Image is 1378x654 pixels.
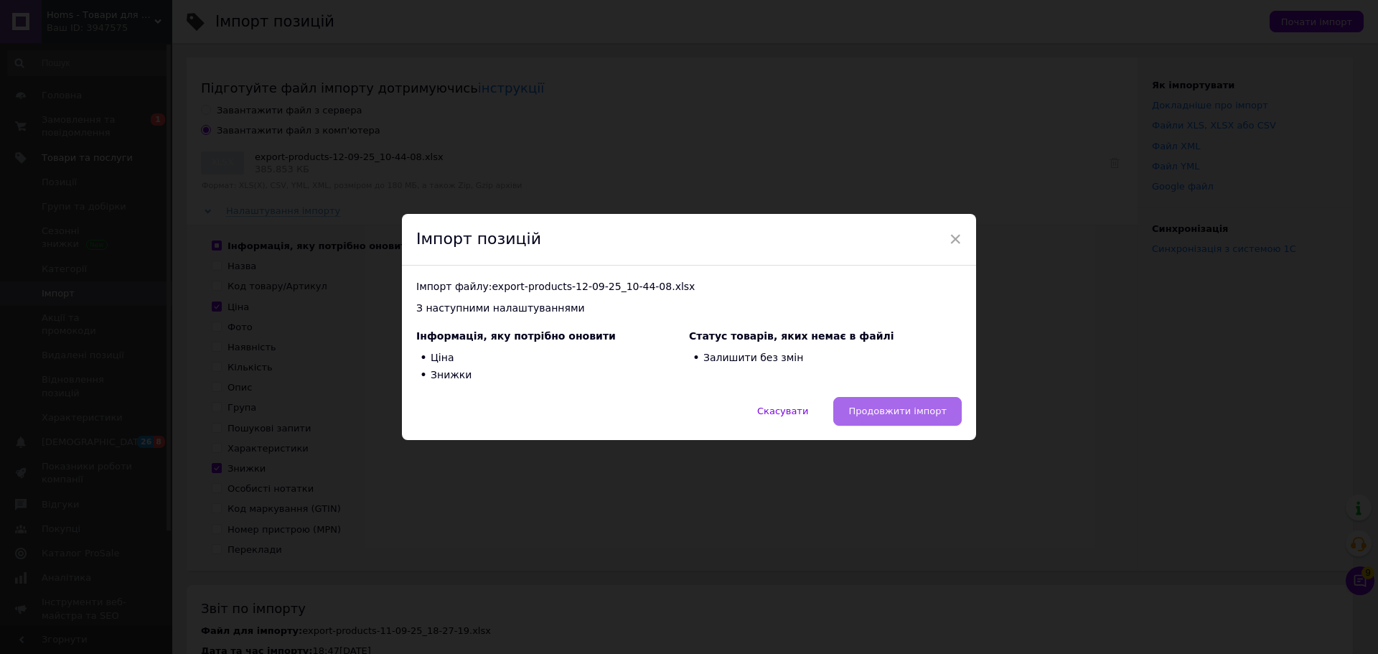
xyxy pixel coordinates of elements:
div: Імпорт позицій [402,214,976,266]
span: Інформація, яку потрібно оновити [416,330,616,342]
button: Продовжити імпорт [833,397,962,426]
button: Скасувати [742,397,823,426]
span: Скасувати [757,406,808,416]
li: Залишити без змін [689,349,962,367]
span: × [949,227,962,251]
span: Продовжити імпорт [848,406,947,416]
li: Ціна [416,349,689,367]
span: Статус товарів, яких немає в файлі [689,330,894,342]
div: З наступними налаштуваннями [416,302,962,316]
li: Знижки [416,367,689,385]
div: Імпорт файлу: export-products-12-09-25_10-44-08.xlsx [416,280,962,294]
